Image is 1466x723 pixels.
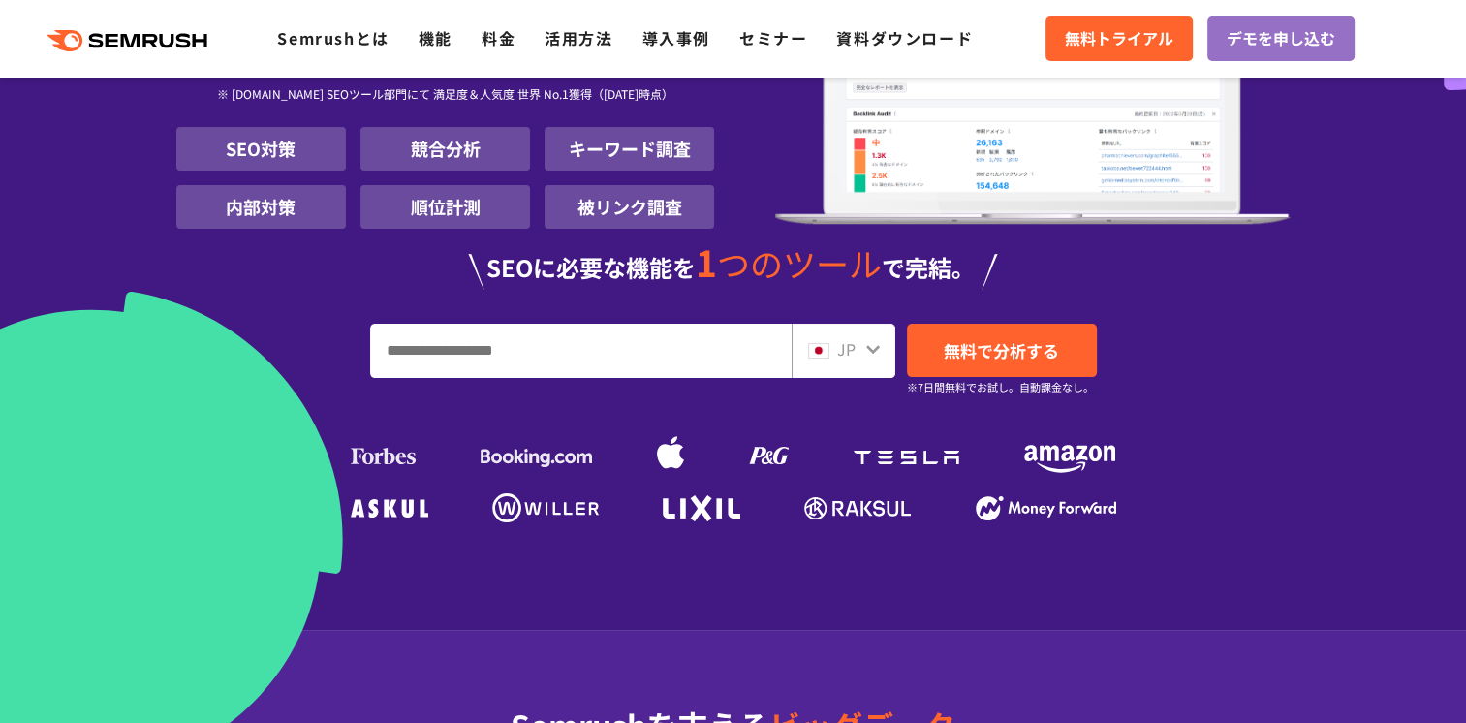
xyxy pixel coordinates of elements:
[360,185,530,229] li: 順位計測
[882,250,975,284] span: で完結。
[696,236,717,288] span: 1
[277,26,389,49] a: Semrushとは
[360,127,530,171] li: 競合分析
[717,239,882,287] span: つのツール
[176,185,346,229] li: 内部対策
[837,337,856,361] span: JP
[176,65,715,127] div: ※ [DOMAIN_NAME] SEOツール部門にて 満足度＆人気度 世界 No.1獲得（[DATE]時点）
[1045,16,1193,61] a: 無料トライアル
[907,324,1097,377] a: 無料で分析する
[944,338,1059,362] span: 無料で分析する
[371,325,791,377] input: URL、キーワードを入力してください
[545,127,714,171] li: キーワード調査
[836,26,973,49] a: 資料ダウンロード
[545,185,714,229] li: 被リンク調査
[176,127,346,171] li: SEO対策
[176,244,1291,289] div: SEOに必要な機能を
[545,26,612,49] a: 活用方法
[1227,26,1335,51] span: デモを申し込む
[1065,26,1173,51] span: 無料トライアル
[907,378,1094,396] small: ※7日間無料でお試し。自動課金なし。
[739,26,807,49] a: セミナー
[482,26,515,49] a: 料金
[419,26,452,49] a: 機能
[1207,16,1355,61] a: デモを申し込む
[642,26,710,49] a: 導入事例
